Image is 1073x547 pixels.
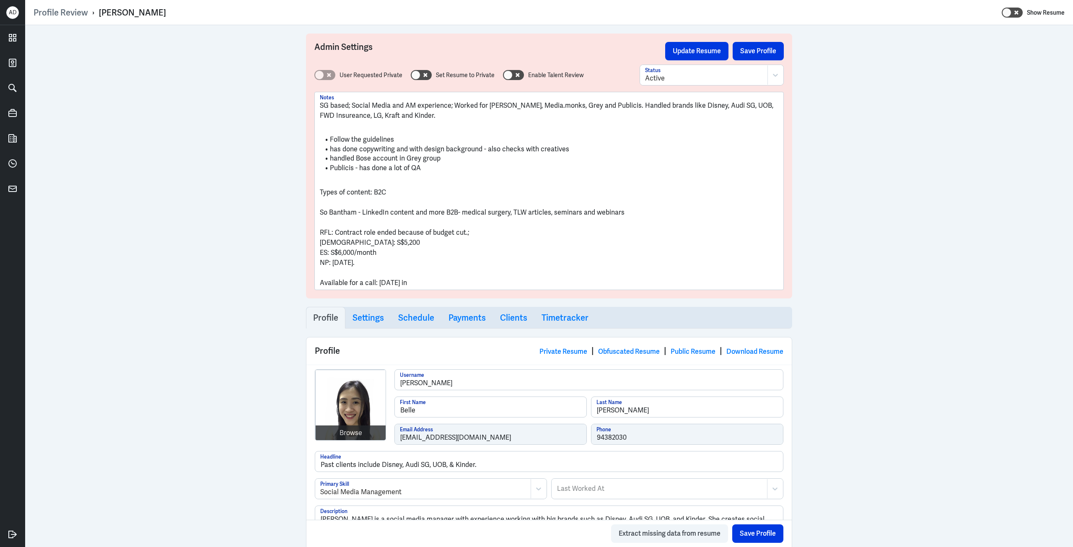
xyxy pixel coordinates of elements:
[671,347,715,356] a: Public Resume
[320,278,778,288] p: Available for a call: [DATE] in
[733,42,784,60] button: Save Profile
[539,347,587,356] a: Private Resume
[313,313,338,323] h3: Profile
[320,135,778,145] li: Follow the guidelines
[436,71,495,80] label: Set Resume to Private
[398,313,434,323] h3: Schedule
[591,397,783,417] input: Last Name
[395,397,586,417] input: First Name
[542,313,588,323] h3: Timetracker
[320,238,778,248] p: [DEMOGRAPHIC_DATA]: S$5,200
[591,424,783,444] input: Phone
[726,347,783,356] a: Download Resume
[6,6,19,19] div: AD
[306,337,792,365] div: Profile
[598,347,660,356] a: Obfuscated Resume
[395,370,783,390] input: Username
[315,451,783,472] input: Headline
[500,313,527,323] h3: Clients
[34,7,88,18] a: Profile Review
[448,313,486,323] h3: Payments
[340,428,362,438] div: Browse
[320,258,778,268] p: NP: [DATE].
[539,345,783,357] div: | | |
[320,145,778,154] li: has done copywriting and with design background - also checks with creatives
[395,424,586,444] input: Email Address
[352,313,384,323] h3: Settings
[316,370,386,441] img: belle-cheng.jpg
[314,42,665,60] h3: Admin Settings
[320,101,778,121] p: SG based; Social Media and AM experience; Worked for [PERSON_NAME], Media.monks, Grey and Publici...
[320,154,778,163] li: handled Bose account in Grey group
[99,7,166,18] div: [PERSON_NAME]
[320,248,778,258] p: ES: S$6,000/month
[320,228,778,238] p: RFL: Contract role ended because of budget cut.;
[88,7,99,18] p: ›
[1027,7,1065,18] label: Show Resume
[340,71,402,80] label: User Requested Private
[528,71,584,80] label: Enable Talent Review
[320,187,778,197] p: Types of content: B2C
[320,207,778,218] p: So Bantham - LinkedIn content and more B2B- medical surgery, TLW articles, seminars and webinars
[665,42,728,60] button: Update Resume
[732,524,783,543] button: Save Profile
[320,163,778,173] li: Publicis - has done a lot of QA
[611,524,728,543] button: Extract missing data from resume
